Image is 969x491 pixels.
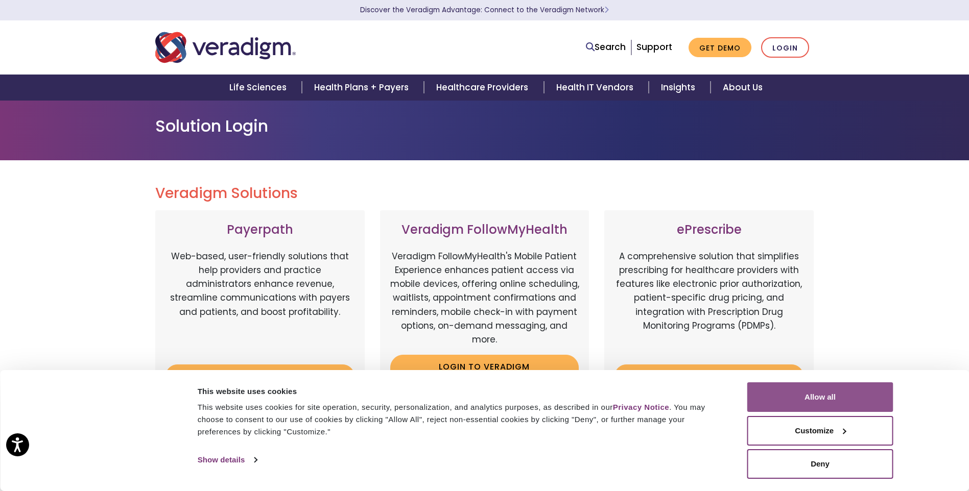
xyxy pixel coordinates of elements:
h2: Veradigm Solutions [155,185,814,202]
a: Privacy Notice [613,403,669,411]
div: This website uses cookies for site operation, security, personalization, and analytics purposes, ... [198,401,724,438]
a: Search [586,40,626,54]
a: Health Plans + Payers [302,75,424,101]
p: A comprehensive solution that simplifies prescribing for healthcare providers with features like ... [615,250,803,357]
a: Login to ePrescribe [615,364,803,388]
a: Support [636,41,672,53]
button: Allow all [747,382,893,412]
a: Life Sciences [217,75,302,101]
h3: Payerpath [166,223,354,237]
a: Insights [649,75,711,101]
a: Login to Veradigm FollowMyHealth [390,355,579,388]
span: Learn More [604,5,609,15]
a: About Us [711,75,775,101]
p: Veradigm FollowMyHealth's Mobile Patient Experience enhances patient access via mobile devices, o... [390,250,579,347]
a: Health IT Vendors [544,75,649,101]
a: Get Demo [689,38,751,58]
a: Healthcare Providers [424,75,543,101]
img: Veradigm logo [155,31,296,64]
h3: Veradigm FollowMyHealth [390,223,579,237]
a: Show details [198,452,257,468]
button: Customize [747,416,893,446]
a: Login [761,37,809,58]
button: Deny [747,449,893,479]
a: Discover the Veradigm Advantage: Connect to the Veradigm NetworkLearn More [360,5,609,15]
a: Login to Payerpath [166,364,354,388]
p: Web-based, user-friendly solutions that help providers and practice administrators enhance revenu... [166,250,354,357]
div: This website uses cookies [198,385,724,398]
h3: ePrescribe [615,223,803,237]
h1: Solution Login [155,116,814,136]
